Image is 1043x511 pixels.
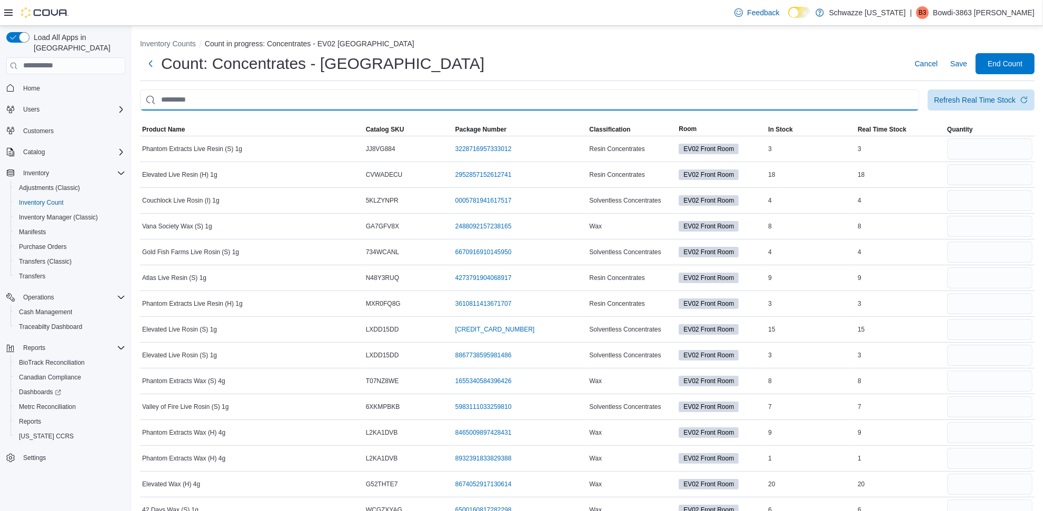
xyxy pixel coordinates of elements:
[683,273,734,283] span: EV02 Front Room
[142,196,220,205] span: Couchlock Live Rosin (I) 1g
[19,198,64,207] span: Inventory Count
[856,375,945,387] div: 8
[766,478,856,490] div: 20
[142,428,225,437] span: Phantom Extracts Wax (H) 4g
[15,306,125,318] span: Cash Management
[19,358,85,367] span: BioTrack Reconciliation
[140,89,919,111] input: This is a search bar. After typing your query, hit enter to filter the results lower in the page.
[11,225,130,239] button: Manifests
[589,403,661,411] span: Solventless Concentrates
[11,355,130,370] button: BioTrack Reconciliation
[2,166,130,181] button: Inventory
[455,299,512,308] a: 3610811413671707
[856,168,945,181] div: 18
[915,58,938,69] span: Cancel
[766,452,856,465] div: 1
[683,196,734,205] span: EV02 Front Room
[11,399,130,414] button: Metrc Reconciliation
[766,375,856,387] div: 8
[856,297,945,310] div: 3
[856,246,945,258] div: 4
[19,146,49,158] button: Catalog
[856,123,945,136] button: Real Time Stock
[2,450,130,465] button: Settings
[19,213,98,222] span: Inventory Manager (Classic)
[455,248,512,256] a: 6670916910145950
[934,95,1016,105] div: Refresh Real Time Stock
[587,123,677,136] button: Classification
[950,58,967,69] span: Save
[366,125,404,134] span: Catalog SKU
[15,211,102,224] a: Inventory Manager (Classic)
[142,222,212,231] span: Vana Society Wax (S) 1g
[856,220,945,233] div: 8
[679,402,739,412] span: EV02 Front Room
[679,125,697,133] span: Room
[142,145,242,153] span: Phantom Extracts Live Resin (S) 1g
[140,38,1035,51] nav: An example of EuiBreadcrumbs
[19,243,67,251] span: Purchase Orders
[683,222,734,231] span: EV02 Front Room
[589,171,644,179] span: Resin Concentrates
[142,325,217,334] span: Elevated Live Rosin (S) 1g
[589,274,644,282] span: Resin Concentrates
[589,351,661,359] span: Solventless Concentrates
[988,58,1022,69] span: End Count
[856,400,945,413] div: 7
[589,454,602,463] span: Wax
[946,53,971,74] button: Save
[142,248,239,256] span: Gold Fish Farms Live Rosin (S) 1g
[679,427,739,438] span: EV02 Front Room
[15,415,125,428] span: Reports
[910,6,912,19] p: |
[19,228,46,236] span: Manifests
[19,388,61,396] span: Dashboards
[15,196,125,209] span: Inventory Count
[19,125,58,137] a: Customers
[2,340,130,355] button: Reports
[161,53,484,74] h1: Count: Concentrates - [GEOGRAPHIC_DATA]
[366,377,399,385] span: T07NZ8WE
[2,145,130,159] button: Catalog
[11,210,130,225] button: Inventory Manager (Classic)
[19,124,125,137] span: Customers
[455,145,512,153] a: 3228716957333012
[788,7,810,18] input: Dark Mode
[15,306,76,318] a: Cash Management
[766,349,856,362] div: 3
[11,195,130,210] button: Inventory Count
[455,125,506,134] span: Package Number
[455,222,512,231] a: 2488092157238165
[589,377,602,385] span: Wax
[683,144,734,154] span: EV02 Front Room
[856,478,945,490] div: 20
[142,454,225,463] span: Phantom Extracts Wax (H) 4g
[679,453,739,464] span: EV02 Front Room
[15,226,125,238] span: Manifests
[856,143,945,155] div: 3
[856,349,945,362] div: 3
[11,429,130,444] button: [US_STATE] CCRS
[15,430,78,443] a: [US_STATE] CCRS
[683,170,734,179] span: EV02 Front Room
[2,290,130,305] button: Operations
[142,274,206,282] span: Atlas Live Resin (S) 1g
[858,125,906,134] span: Real Time Stock
[589,480,602,488] span: Wax
[142,480,200,488] span: Elevated Wax (H) 4g
[366,145,395,153] span: JJ8VG884
[29,32,125,53] span: Load All Apps in [GEOGRAPHIC_DATA]
[945,123,1035,136] button: Quantity
[856,426,945,439] div: 9
[856,452,945,465] div: 1
[142,171,217,179] span: Elevated Live Resin (H) 1g
[142,377,225,385] span: Phantom Extracts Wax (S) 4g
[455,351,512,359] a: 8867738595981486
[15,241,125,253] span: Purchase Orders
[679,247,739,257] span: EV02 Front Room
[364,123,453,136] button: Catalog SKU
[19,291,125,304] span: Operations
[23,454,46,462] span: Settings
[933,6,1035,19] p: Bowdi-3863 [PERSON_NAME]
